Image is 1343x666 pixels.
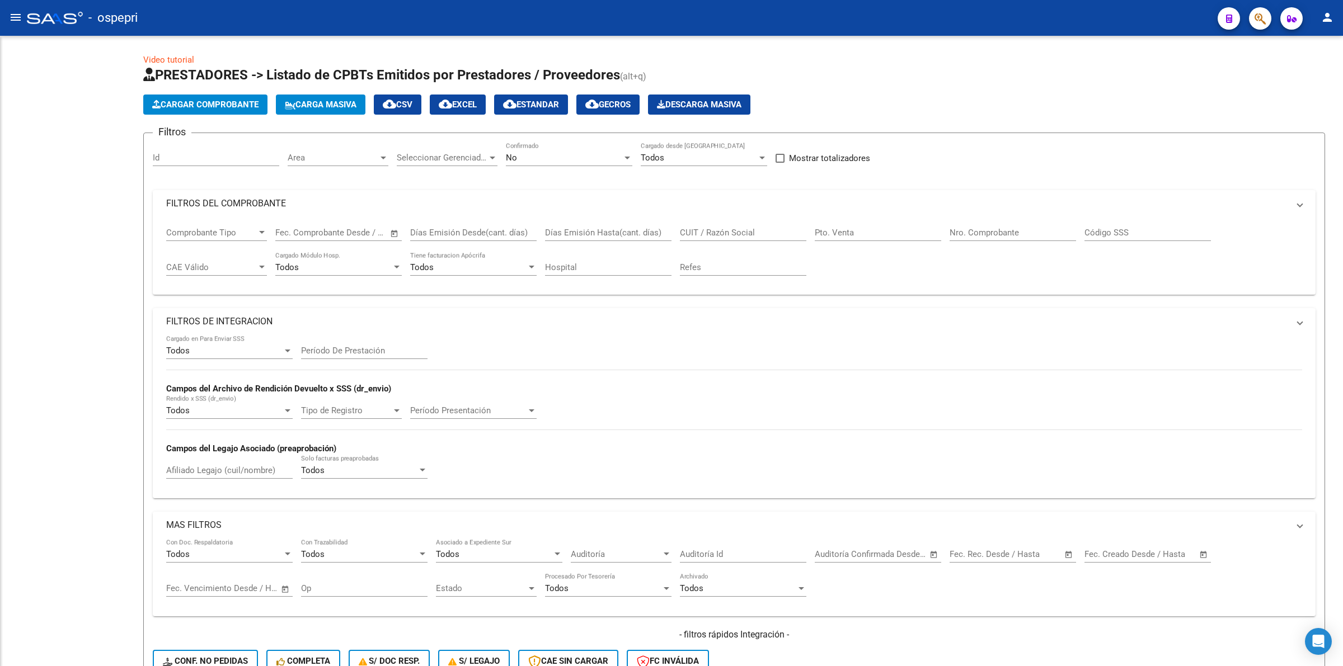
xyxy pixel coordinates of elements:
[166,549,190,559] span: Todos
[374,95,421,115] button: CSV
[143,67,620,83] span: PRESTADORES -> Listado de CPBTs Emitidos por Prestadores / Proveedores
[620,71,646,82] span: (alt+q)
[331,228,385,238] input: Fecha fin
[288,153,378,163] span: Area
[1198,548,1210,561] button: Open calendar
[166,346,190,356] span: Todos
[301,405,392,415] span: Tipo de Registro
[166,405,190,415] span: Todos
[436,549,459,559] span: Todos
[439,97,452,111] mat-icon: cloud_download
[494,95,568,115] button: Estandar
[153,190,1316,217] mat-expansion-panel-header: FILTROS DEL COMPROBANTE
[637,656,699,666] span: FC Inválida
[648,95,750,115] button: Descarga Masiva
[166,315,1289,328] mat-panel-title: FILTROS DE INTEGRACION
[506,153,517,163] span: No
[545,583,569,593] span: Todos
[163,656,248,666] span: Conf. no pedidas
[166,583,212,593] input: Fecha inicio
[279,583,292,596] button: Open calendar
[1063,548,1076,561] button: Open calendar
[680,583,703,593] span: Todos
[152,100,259,110] span: Cargar Comprobante
[9,11,22,24] mat-icon: menu
[275,228,321,238] input: Fecha inicio
[153,629,1316,641] h4: - filtros rápidos Integración -
[585,97,599,111] mat-icon: cloud_download
[397,153,487,163] span: Seleccionar Gerenciador
[789,152,870,165] span: Mostrar totalizadores
[1084,549,1130,559] input: Fecha inicio
[153,217,1316,295] div: FILTROS DEL COMPROBANTE
[166,443,336,454] strong: Campos del Legajo Asociado (preaprobación)
[285,100,356,110] span: Carga Masiva
[503,100,559,110] span: Estandar
[1005,549,1059,559] input: Fecha fin
[301,465,325,475] span: Todos
[950,549,995,559] input: Fecha inicio
[276,95,365,115] button: Carga Masiva
[410,262,434,272] span: Todos
[436,583,527,593] span: Estado
[143,95,267,115] button: Cargar Comprobante
[870,549,924,559] input: Fecha fin
[1321,11,1334,24] mat-icon: person
[166,228,257,238] span: Comprobante Tipo
[275,262,299,272] span: Todos
[657,100,741,110] span: Descarga Masiva
[88,6,138,30] span: - ospepri
[528,656,608,666] span: CAE SIN CARGAR
[388,227,401,240] button: Open calendar
[153,335,1316,498] div: FILTROS DE INTEGRACION
[222,583,276,593] input: Fecha fin
[153,308,1316,335] mat-expansion-panel-header: FILTROS DE INTEGRACION
[153,512,1316,539] mat-expansion-panel-header: MAS FILTROS
[928,548,941,561] button: Open calendar
[503,97,516,111] mat-icon: cloud_download
[166,262,257,272] span: CAE Válido
[1140,549,1194,559] input: Fecha fin
[430,95,486,115] button: EXCEL
[153,124,191,140] h3: Filtros
[585,100,631,110] span: Gecros
[166,384,391,394] strong: Campos del Archivo de Rendición Devuelto x SSS (dr_envio)
[571,549,661,559] span: Auditoría
[439,100,477,110] span: EXCEL
[448,656,500,666] span: S/ legajo
[276,656,330,666] span: Completa
[166,197,1289,210] mat-panel-title: FILTROS DEL COMPROBANTE
[166,519,1289,531] mat-panel-title: MAS FILTROS
[143,55,194,65] a: Video tutorial
[383,100,412,110] span: CSV
[359,656,420,666] span: S/ Doc Resp.
[641,153,664,163] span: Todos
[1305,628,1332,655] div: Open Intercom Messenger
[576,95,640,115] button: Gecros
[815,549,860,559] input: Fecha inicio
[648,95,750,115] app-download-masive: Descarga masiva de comprobantes (adjuntos)
[153,539,1316,617] div: MAS FILTROS
[383,97,396,111] mat-icon: cloud_download
[301,549,325,559] span: Todos
[410,405,527,415] span: Período Presentación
